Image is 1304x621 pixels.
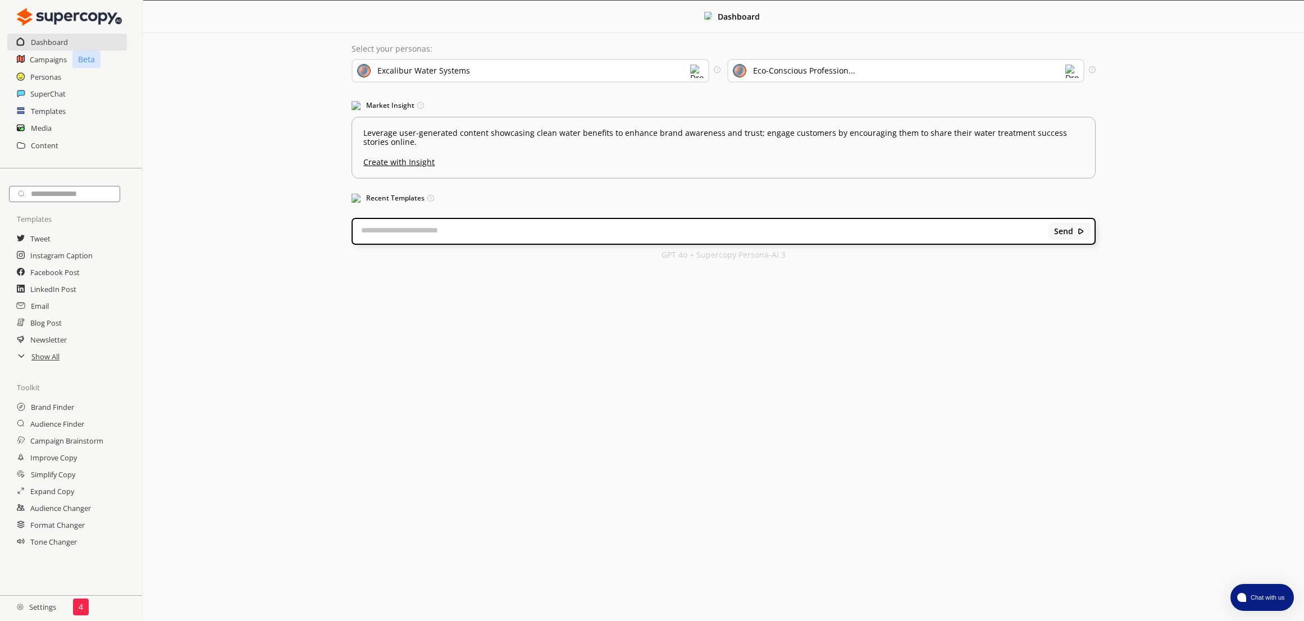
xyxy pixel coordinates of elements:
[72,51,101,68] p: Beta
[30,331,67,348] a: Newsletter
[753,66,855,75] div: Eco-Conscious Profession...
[30,264,80,281] a: Facebook Post
[17,604,24,610] img: Close
[30,85,66,102] a: SuperChat
[352,190,1095,207] h3: Recent Templates
[363,152,1083,167] u: Create with Insight
[357,64,371,77] img: Brand Icon
[31,399,74,415] a: Brand Finder
[31,348,60,365] a: Show All
[17,6,122,28] img: Close
[30,449,77,466] a: Improve Copy
[417,102,424,109] img: Tooltip Icon
[427,195,434,202] img: Tooltip Icon
[718,11,760,22] b: Dashboard
[31,137,58,154] a: Content
[31,466,75,483] a: Simplify Copy
[30,51,67,68] a: Campaigns
[377,66,470,75] div: Excalibur Water Systems
[30,415,84,432] a: Audience Finder
[30,533,77,550] a: Tone Changer
[30,247,93,264] a: Instagram Caption
[30,500,91,517] a: Audience Changer
[704,12,712,20] img: Close
[79,602,83,611] p: 4
[352,194,361,203] img: Popular Templates
[30,432,103,449] a: Campaign Brainstorm
[31,120,52,136] a: Media
[1230,584,1294,611] button: atlas-launcher
[1077,227,1085,235] img: Close
[352,97,1095,114] h3: Market Insight
[1246,593,1287,602] span: Chat with us
[352,44,1095,53] p: Select your personas:
[31,34,68,51] a: Dashboard
[733,64,746,77] img: Audience Icon
[690,65,704,78] img: Dropdown Icon
[662,250,786,259] p: GPT 4o + Supercopy Persona-AI 3
[30,230,51,247] a: Tweet
[363,129,1083,147] p: Leverage user-generated content showcasing clean water benefits to enhance brand awareness and tr...
[1089,66,1096,73] img: Tooltip Icon
[30,517,85,533] a: Format Changer
[714,66,721,73] img: Tooltip Icon
[30,483,74,500] a: Expand Copy
[31,298,49,314] a: Email
[30,69,61,85] a: Personas
[31,103,66,120] a: Templates
[352,101,361,110] img: Market Insight
[30,281,76,298] a: LinkedIn Post
[30,314,62,331] a: Blog Post
[1065,65,1079,78] img: Dropdown Icon
[1054,227,1073,236] b: Send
